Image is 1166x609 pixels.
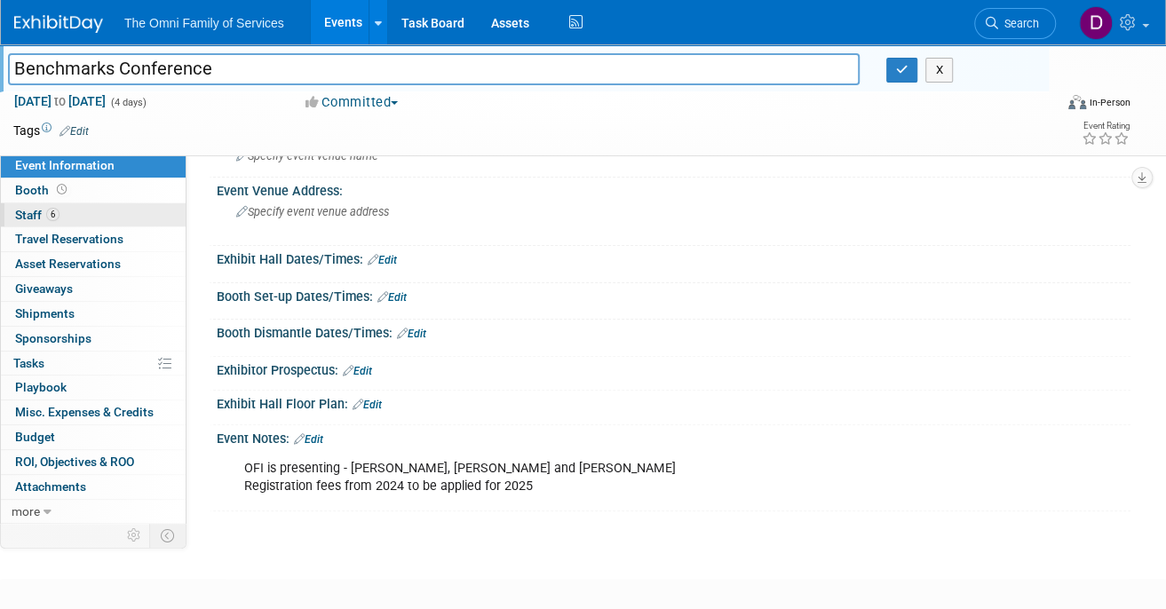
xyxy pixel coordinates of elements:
[12,504,40,518] span: more
[368,254,397,266] a: Edit
[299,93,405,112] button: Committed
[294,433,323,446] a: Edit
[1,277,186,301] a: Giveaways
[1082,122,1130,130] div: Event Rating
[236,205,389,218] span: Specify event venue address
[15,306,75,320] span: Shipments
[1,450,186,474] a: ROI, Objectives & ROO
[1,376,186,399] a: Playbook
[217,178,1130,200] div: Event Venue Address:
[966,92,1130,119] div: Event Format
[1079,6,1113,40] img: Dorothyanna Coffey
[15,479,86,494] span: Attachments
[1,302,186,326] a: Shipments
[217,246,1130,269] div: Exhibit Hall Dates/Times:
[119,524,150,547] td: Personalize Event Tab Strip
[1,352,186,376] a: Tasks
[13,93,107,109] span: [DATE] [DATE]
[232,451,951,504] div: OFI is presenting - [PERSON_NAME], [PERSON_NAME] and [PERSON_NAME] Registration fees from 2024 to...
[15,232,123,246] span: Travel Reservations
[53,183,70,196] span: Booth not reserved yet
[377,291,407,304] a: Edit
[15,455,134,469] span: ROI, Objectives & ROO
[124,16,284,30] span: The Omni Family of Services
[59,125,89,138] a: Edit
[150,524,186,547] td: Toggle Event Tabs
[13,356,44,370] span: Tasks
[13,122,89,139] td: Tags
[15,380,67,394] span: Playbook
[15,257,121,271] span: Asset Reservations
[974,8,1056,39] a: Search
[217,283,1130,306] div: Booth Set-up Dates/Times:
[1,327,186,351] a: Sponsorships
[1,425,186,449] a: Budget
[217,357,1130,380] div: Exhibitor Prospectus:
[1,178,186,202] a: Booth
[15,281,73,296] span: Giveaways
[15,405,154,419] span: Misc. Expenses & Credits
[217,391,1130,414] div: Exhibit Hall Floor Plan:
[925,58,953,83] button: X
[217,425,1130,448] div: Event Notes:
[46,208,59,221] span: 6
[1,227,186,251] a: Travel Reservations
[15,331,91,345] span: Sponsorships
[15,430,55,444] span: Budget
[52,94,68,108] span: to
[1,203,186,227] a: Staff6
[397,328,426,340] a: Edit
[343,365,372,377] a: Edit
[109,97,147,108] span: (4 days)
[353,399,382,411] a: Edit
[1,475,186,499] a: Attachments
[1,500,186,524] a: more
[1,252,186,276] a: Asset Reservations
[1068,95,1086,109] img: Format-Inperson.png
[217,320,1130,343] div: Booth Dismantle Dates/Times:
[15,208,59,222] span: Staff
[1089,96,1130,109] div: In-Person
[1,400,186,424] a: Misc. Expenses & Credits
[14,15,103,33] img: ExhibitDay
[1,154,186,178] a: Event Information
[15,158,115,172] span: Event Information
[998,17,1039,30] span: Search
[15,183,70,197] span: Booth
